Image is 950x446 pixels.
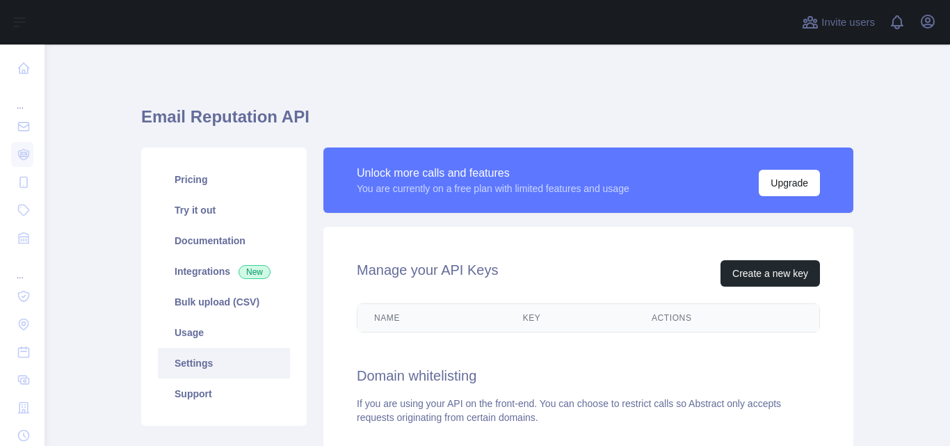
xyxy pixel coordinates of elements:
[158,348,290,379] a: Settings
[720,260,820,287] button: Create a new key
[158,317,290,348] a: Usage
[141,106,853,139] h1: Email Reputation API
[158,256,290,287] a: Integrations New
[11,83,33,111] div: ...
[11,253,33,281] div: ...
[158,379,290,409] a: Support
[357,182,629,196] div: You are currently on a free plan with limited features and usage
[357,260,498,287] h2: Manage your API Keys
[799,11,878,33] button: Invite users
[158,287,290,317] a: Bulk upload (CSV)
[357,165,629,182] div: Unlock more calls and features
[759,170,820,196] button: Upgrade
[635,304,819,332] th: Actions
[158,225,290,256] a: Documentation
[357,304,506,332] th: Name
[821,15,875,31] span: Invite users
[158,164,290,195] a: Pricing
[239,265,271,279] span: New
[357,366,820,385] h2: Domain whitelisting
[357,397,820,424] div: If you are using your API on the front-end. You can choose to restrict calls so Abstract only acc...
[158,195,290,225] a: Try it out
[506,304,635,332] th: Key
